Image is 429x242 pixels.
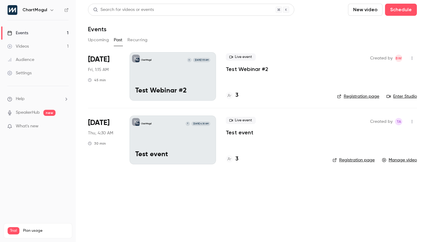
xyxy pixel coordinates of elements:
[370,55,393,62] span: Created by
[16,123,39,129] span: What's new
[88,78,106,82] div: 45 min
[387,93,417,99] a: Enter Studio
[348,4,383,16] button: New video
[8,5,17,15] img: ChartMogul
[226,129,253,136] a: Test event
[185,121,190,126] div: T
[370,118,393,125] span: Created by
[141,59,151,62] p: ChartMogul
[235,155,238,163] h4: 3
[43,110,56,116] span: new
[23,228,68,233] span: Plan usage
[395,118,402,125] span: Thomas Anastaselos
[193,58,210,62] span: [DATE] 1:15 AM
[114,35,123,45] button: Past
[397,118,401,125] span: TA
[396,55,402,62] span: BW
[16,96,25,102] span: Help
[88,118,110,128] span: [DATE]
[22,7,47,13] h6: ChartMogul
[127,35,148,45] button: Recurring
[88,55,110,64] span: [DATE]
[88,25,106,33] h1: Events
[141,122,151,125] p: ChartMogul
[135,87,210,95] p: Test Webinar #2
[16,109,40,116] a: SpeakerHub
[7,43,29,49] div: Videos
[385,4,417,16] button: Schedule
[88,130,113,136] span: Thu, 4:30 AM
[7,96,69,102] li: help-dropdown-opener
[8,227,19,234] span: Trial
[187,58,192,62] div: T
[226,91,238,99] a: 3
[382,157,417,163] a: Manage video
[135,151,210,159] p: Test event
[130,116,216,164] a: Test eventChartMogulT[DATE] 4:30 AMTest event
[226,155,238,163] a: 3
[395,55,402,62] span: Bianca Wilk
[88,67,109,73] span: Fri, 1:15 AM
[93,7,154,13] div: Search for videos or events
[88,116,120,164] div: Jul 31 Thu, 2:30 PM (Europe/Athens)
[88,35,109,45] button: Upcoming
[7,57,34,63] div: Audience
[226,53,256,61] span: Live event
[333,157,375,163] a: Registration page
[191,122,210,126] span: [DATE] 4:30 AM
[7,70,32,76] div: Settings
[337,93,379,99] a: Registration page
[88,141,106,146] div: 30 min
[7,30,28,36] div: Events
[226,117,256,124] span: Live event
[235,91,238,99] h4: 3
[130,52,216,101] a: Test Webinar #2ChartMogulT[DATE] 1:15 AMTest Webinar #2
[226,66,268,73] a: Test Webinar #2
[88,52,120,101] div: Aug 1 Fri, 10:15 AM (Europe/Warsaw)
